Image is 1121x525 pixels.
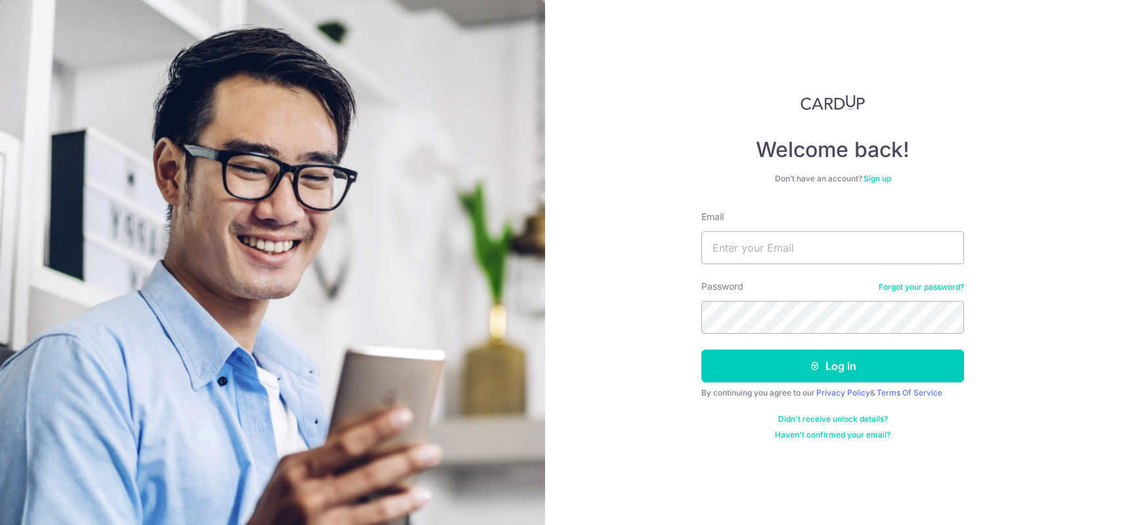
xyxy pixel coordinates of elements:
[701,388,964,398] div: By continuing you agree to our &
[701,173,964,184] div: Don’t have an account?
[801,95,865,110] img: CardUp Logo
[701,210,724,223] label: Email
[701,280,743,293] label: Password
[864,173,891,183] a: Sign up
[816,388,870,398] a: Privacy Policy
[701,137,964,163] h4: Welcome back!
[775,430,890,440] a: Haven't confirmed your email?
[877,388,942,398] a: Terms Of Service
[879,282,964,292] a: Forgot your password?
[701,350,964,382] button: Log in
[701,231,964,264] input: Enter your Email
[778,414,888,424] a: Didn't receive unlock details?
